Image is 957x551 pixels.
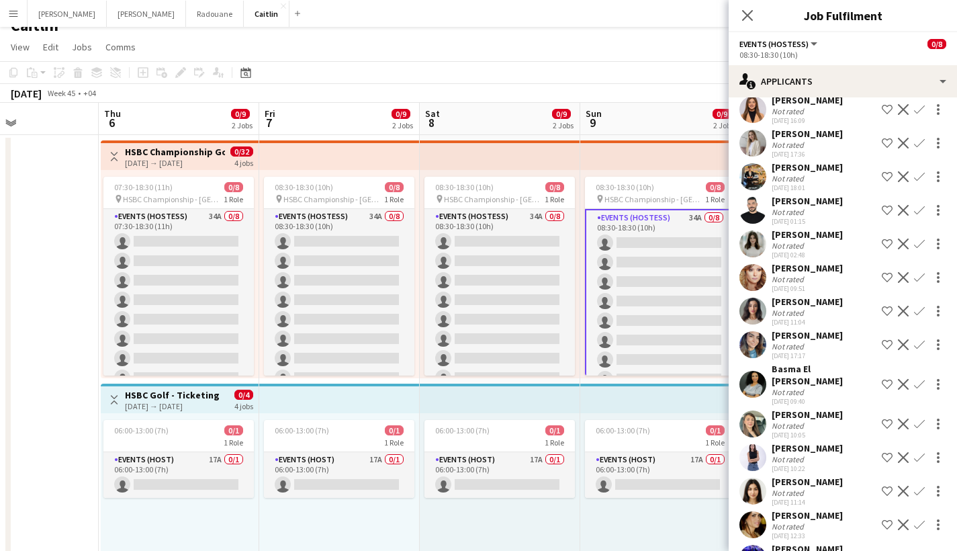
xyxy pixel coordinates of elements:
h3: HSBC Championship Golf [125,146,225,158]
div: [PERSON_NAME] [772,262,843,274]
div: Not rated [772,387,807,397]
div: [DATE] 18:01 [772,183,843,192]
span: Jobs [72,41,92,53]
div: Not rated [772,207,807,217]
a: View [5,38,35,56]
app-job-card: 06:00-13:00 (7h)0/11 RoleEvents (Host)17A0/106:00-13:00 (7h) [585,420,735,498]
span: HSBC Championship - [GEOGRAPHIC_DATA] [123,194,224,204]
a: Comms [100,38,141,56]
app-job-card: 08:30-18:30 (10h)0/8 HSBC Championship - [GEOGRAPHIC_DATA]1 RoleEvents (Hostess)34A0/808:30-18:30... [585,177,735,376]
span: 1 Role [705,194,725,204]
div: [DATE] 17:17 [772,351,843,360]
span: 1 Role [705,437,725,448]
span: 0/4 [234,390,253,400]
app-card-role: Events (Hostess)34A0/808:30-18:30 (10h) [424,209,575,391]
span: 07:30-18:30 (11h) [114,182,173,192]
div: Not rated [772,140,807,150]
div: 2 Jobs [392,120,413,130]
div: 08:30-18:30 (10h) [739,50,946,60]
div: 2 Jobs [232,120,253,130]
div: [PERSON_NAME] [772,442,843,454]
div: 4 jobs [234,157,253,168]
span: Sun [586,108,602,120]
span: 08:30-18:30 (10h) [435,182,494,192]
div: Not rated [772,421,807,431]
span: 6 [102,115,121,130]
div: Not rated [772,274,807,284]
div: Not rated [772,241,807,251]
span: 1 Role [384,194,404,204]
div: [PERSON_NAME] [772,409,843,421]
span: 0/9 [552,109,571,119]
div: [DATE] [11,87,42,100]
span: 8 [423,115,440,130]
span: 0/1 [385,425,404,435]
div: [PERSON_NAME] [772,128,843,140]
div: Not rated [772,454,807,464]
span: 0/8 [224,182,243,192]
app-card-role: Events (Hostess)34A0/807:30-18:30 (11h) [103,209,254,391]
div: Applicants [729,65,957,97]
span: 1 Role [545,194,564,204]
div: [DATE] 11:14 [772,498,843,507]
button: Radouane [186,1,244,27]
div: Not rated [772,173,807,183]
div: 2 Jobs [713,120,734,130]
div: Not rated [772,308,807,318]
span: 1 Role [384,437,404,448]
div: Basma El [PERSON_NAME] [772,363,876,387]
span: Sat [425,108,440,120]
span: 1 Role [224,194,243,204]
span: 08:30-18:30 (10h) [596,182,654,192]
span: 0/8 [706,182,725,192]
app-card-role: Events (Hostess)34A0/808:30-18:30 (10h) [264,209,414,391]
span: 0/9 [713,109,731,119]
span: 06:00-13:00 (7h) [435,425,490,435]
span: 0/1 [224,425,243,435]
div: +04 [83,88,96,98]
app-card-role: Events (Host)17A0/106:00-13:00 (7h) [424,452,575,498]
div: [DATE] 17:36 [772,150,843,159]
div: 07:30-18:30 (11h)0/8 HSBC Championship - [GEOGRAPHIC_DATA]1 RoleEvents (Hostess)34A0/807:30-18:30... [103,177,254,376]
span: Events (Hostess) [739,39,809,49]
div: [PERSON_NAME] [772,329,843,341]
app-job-card: 06:00-13:00 (7h)0/11 RoleEvents (Host)17A0/106:00-13:00 (7h) [103,420,254,498]
div: [DATE] → [DATE] [125,158,225,168]
app-card-role: Events (Hostess)34A0/808:30-18:30 (10h) [585,209,735,394]
span: HSBC Championship - [GEOGRAPHIC_DATA] [604,194,705,204]
span: 1 Role [545,437,564,448]
div: 4 jobs [234,400,253,411]
span: Thu [104,108,121,120]
div: [DATE] 01:15 [772,217,843,226]
div: [DATE] 02:48 [772,251,843,259]
span: View [11,41,30,53]
div: 08:30-18:30 (10h)0/8 HSBC Championship - [GEOGRAPHIC_DATA]1 RoleEvents (Hostess)34A0/808:30-18:30... [424,177,575,376]
h3: Job Fulfilment [729,7,957,24]
app-job-card: 06:00-13:00 (7h)0/11 RoleEvents (Host)17A0/106:00-13:00 (7h) [264,420,414,498]
span: 0/8 [545,182,564,192]
div: [DATE] 09:40 [772,397,876,406]
app-job-card: 06:00-13:00 (7h)0/11 RoleEvents (Host)17A0/106:00-13:00 (7h) [424,420,575,498]
span: 06:00-13:00 (7h) [114,425,169,435]
span: Comms [105,41,136,53]
span: 0/9 [392,109,410,119]
button: Caitlin [244,1,289,27]
span: 7 [263,115,275,130]
div: [PERSON_NAME] [772,476,843,488]
div: Not rated [772,488,807,498]
span: 06:00-13:00 (7h) [275,425,329,435]
span: 0/32 [230,146,253,157]
div: Not rated [772,521,807,532]
div: [PERSON_NAME] [772,509,843,521]
div: [PERSON_NAME] [772,228,843,241]
div: [DATE] 12:33 [772,532,843,540]
button: [PERSON_NAME] [107,1,186,27]
div: Not rated [772,106,807,116]
a: Edit [38,38,64,56]
button: [PERSON_NAME] [28,1,107,27]
app-card-role: Events (Host)17A0/106:00-13:00 (7h) [264,452,414,498]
